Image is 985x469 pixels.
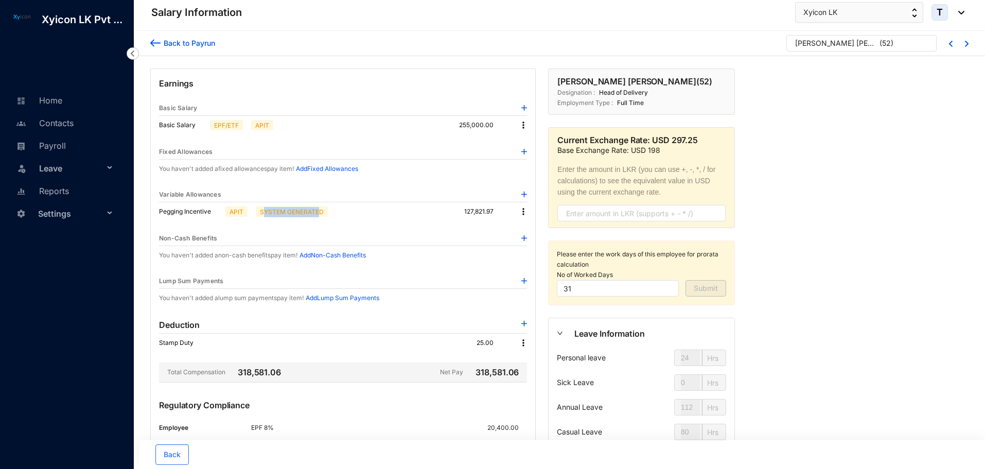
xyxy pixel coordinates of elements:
[521,278,527,284] img: plus-blue.82faced185f92b6205e0ad2e478a7993.svg
[38,203,104,224] span: Settings
[702,424,723,440] div: Hrs
[16,209,26,218] img: settings-unselected.1febfda315e6e19643a1.svg
[521,235,527,241] img: plus-blue.82faced185f92b6205e0ad2e478a7993.svg
[13,118,74,128] a: Contacts
[13,186,69,196] a: Reports
[127,47,139,60] img: nav-icon-left.19a07721e4dec06a274f6d07517f07b7.svg
[214,120,239,130] p: EPF/ETF
[151,5,242,20] p: Salary Information
[557,399,603,415] p: Annual Leave
[518,338,529,348] img: more.27664ee4a8faa814348e188645a3c1fc.svg
[161,38,215,48] div: Back to Payrun
[557,98,613,108] p: Employment Type :
[13,141,66,151] a: Payroll
[880,38,893,54] p: ( 52 )
[464,206,510,217] p: 127,821.97
[557,350,606,366] p: Personal leave
[260,207,324,216] p: SYSTEM GENERATED
[306,293,379,303] p: Add Lump Sum Payments
[159,206,221,217] p: Pegging Incentive
[685,280,726,297] button: Submit
[702,375,723,390] div: Hrs
[33,12,131,27] p: Xyicon LK Pvt ...
[150,38,161,48] img: arrow-backward-blue.96c47016eac47e06211658234db6edf5.svg
[912,8,917,18] img: up-down-arrow.74152d26bf9780fbf563ca9c90304185.svg
[557,88,595,98] p: Designation :
[521,321,527,326] img: plus-blue.82faced185f92b6205e0ad2e478a7993.svg
[16,163,27,173] img: leave-unselected.2934df6273408c3f84d9.svg
[296,164,358,174] p: Add Fixed Allowances
[16,119,26,128] img: people-unselected.118708e94b43a90eceab.svg
[159,103,197,113] p: Basic Salary
[159,164,294,174] p: You haven't added a fixed allowances pay item!
[521,192,527,197] img: plus-blue.82faced185f92b6205e0ad2e478a7993.svg
[557,270,726,280] p: No of Worked Days
[16,187,26,196] img: report-unselected.e6a6b4230fc7da01f883.svg
[595,88,648,98] p: Head of Delivery
[159,189,221,200] p: Variable Allowances
[521,149,527,154] img: plus-blue.82faced185f92b6205e0ad2e478a7993.svg
[230,207,243,216] p: APIT
[477,338,510,348] p: 25.00
[557,249,726,270] p: Please enter the work days of this employee for prorata calculation
[8,111,121,134] li: Contacts
[937,8,943,17] span: T
[159,338,204,348] p: Stamp Duty
[10,12,33,21] img: log
[8,134,121,157] li: Payroll
[159,77,527,101] p: Earnings
[155,444,189,465] button: Back
[159,276,223,286] p: Lump Sum Payments
[159,319,200,331] p: Deduction
[613,98,644,108] p: Full Time
[795,2,923,23] button: Xyicon LK
[39,158,104,179] span: Leave
[159,293,304,303] p: You haven't added a lump sum payments pay item!
[795,38,877,48] div: [PERSON_NAME] [PERSON_NAME]
[518,120,529,130] img: more.27664ee4a8faa814348e188645a3c1fc.svg
[159,423,251,433] p: Employee
[8,89,121,111] li: Home
[557,374,594,391] p: Sick Leave
[557,205,726,221] input: Enter amount in LKR (supports + - * /)
[459,120,510,130] p: 255,000.00
[487,423,527,433] p: 20,400.00
[16,96,26,106] img: home-unselected.a29eae3204392db15eaf.svg
[574,327,726,340] span: Leave Information
[8,179,121,202] li: Reports
[557,280,679,297] input: Enter no of worked days
[557,75,712,88] p: [PERSON_NAME] [PERSON_NAME] ( 52 )
[702,350,723,366] div: Hrs
[518,206,529,217] img: more.27664ee4a8faa814348e188645a3c1fc.svg
[965,41,969,47] img: chevron-right-blue.16c49ba0fe93ddb13f341d83a2dbca89.svg
[702,399,723,415] div: Hrs
[159,233,217,244] p: Non-Cash Benefits
[953,11,964,14] img: dropdown-black.8e83cc76930a90b1a4fdb6d089b7bf3a.svg
[473,366,519,378] p: 318,581.06
[159,147,213,157] p: Fixed Allowances
[949,41,953,47] img: chevron-left-blue.0fda5800d0a05439ff8ddef8047136d5.svg
[300,250,366,260] p: Add Non-Cash Benefits
[557,424,602,440] p: Casual Leave
[159,399,527,423] p: Regulatory Compliance
[440,366,471,378] p: Net Pay
[159,120,206,130] p: Basic Salary
[557,164,726,198] span: Enter the amount in LKR (you can use +, -, *, / for calculations) to see the equivalent value in ...
[164,449,181,460] span: Back
[159,366,225,378] p: Total Compensation
[227,366,281,378] p: 318,581.06
[557,134,726,146] p: Current Exchange Rate: USD 297.25
[803,7,837,18] span: Xyicon LK
[521,105,527,111] img: plus-blue.82faced185f92b6205e0ad2e478a7993.svg
[16,142,26,151] img: payroll-unselected.b590312f920e76f0c668.svg
[13,95,62,106] a: Home
[557,146,726,154] p: Base Exchange Rate: USD 198
[251,423,320,433] p: EPF 8%
[255,120,269,130] p: APIT
[159,250,297,260] p: You haven't added a non-cash benefits pay item!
